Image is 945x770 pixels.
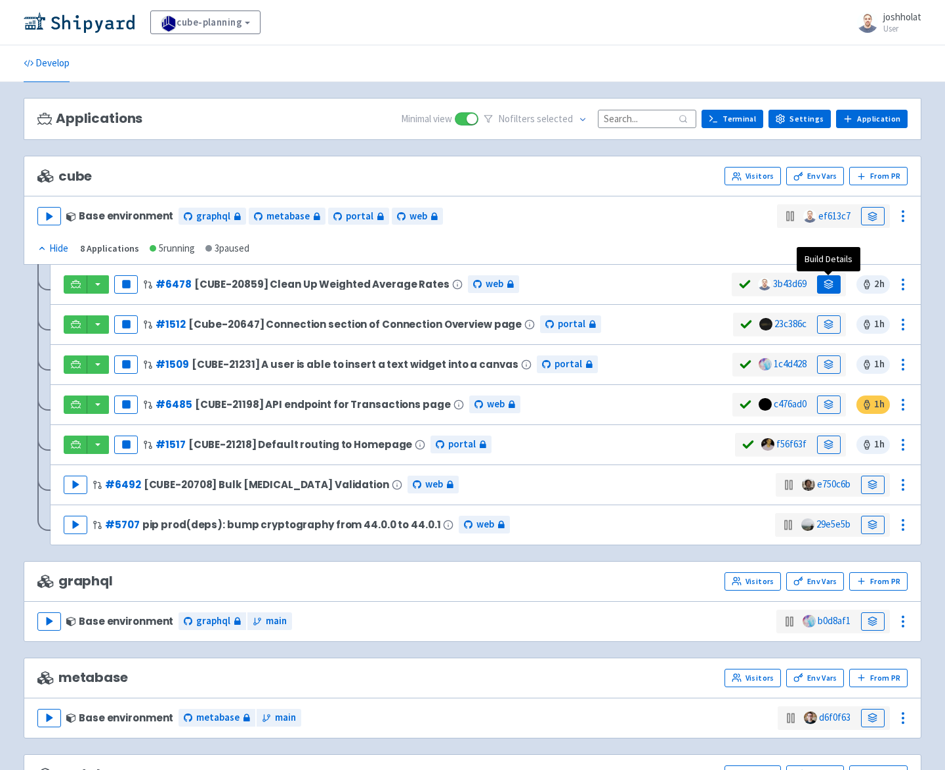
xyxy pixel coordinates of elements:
[114,355,138,374] button: Pause
[156,357,188,371] a: #1509
[156,438,185,451] a: #1517
[114,275,138,294] button: Pause
[114,396,138,414] button: Pause
[849,167,908,185] button: From PR
[558,317,585,332] span: portal
[849,572,908,591] button: From PR
[257,709,301,727] a: main
[392,208,443,225] a: web
[37,574,113,589] span: graphql
[856,396,890,414] span: 1 h
[487,397,505,412] span: web
[856,355,890,374] span: 1 h
[409,209,427,224] span: web
[819,711,850,723] a: d6f0f63
[425,477,443,492] span: web
[818,614,850,627] a: b0d8af1
[156,277,191,291] a: #6478
[142,519,441,530] span: pip prod(deps): bump cryptography from 44.0.0 to 44.0.1
[498,112,573,127] span: No filter s
[724,167,781,185] a: Visitors
[196,209,230,224] span: graphql
[537,112,573,125] span: selected
[195,399,451,410] span: [CUBE-21198] API endpoint for Transactions page
[818,210,850,222] a: ef613c7
[346,209,373,224] span: portal
[66,712,173,723] div: Base environment
[114,315,138,334] button: Pause
[205,241,249,256] div: 3 paused
[883,11,921,23] span: joshholat
[776,438,807,450] a: f56f63f
[64,476,87,494] button: Play
[178,208,246,225] a: graphql
[468,275,519,293] a: web
[37,241,68,256] div: Hide
[476,517,494,532] span: web
[448,437,476,452] span: portal
[156,397,192,411] a: #6485
[150,11,261,34] a: cube-planning
[275,710,296,725] span: main
[105,478,140,491] a: #6492
[66,616,173,627] div: Base environment
[774,357,807,370] a: 1c4d428
[37,670,128,685] span: metabase
[555,357,582,372] span: portal
[188,319,522,330] span: [Cube-20647] Connection section of Connection Overview page
[486,277,503,292] span: web
[64,516,87,534] button: Play
[80,241,139,256] div: 8 Applications
[773,277,807,290] a: 3b43d69
[37,612,61,631] button: Play
[266,614,287,629] span: main
[66,210,173,221] div: Base environment
[196,614,230,629] span: graphql
[849,669,908,687] button: From PR
[459,516,510,533] a: web
[540,315,601,333] a: portal
[328,208,389,225] a: portal
[37,241,70,256] button: Hide
[430,436,492,453] a: portal
[37,207,61,225] button: Play
[408,476,459,493] a: web
[856,275,890,294] span: 2 h
[192,359,518,370] span: [CUBE-21231] A user is able to insert a text widget into a canvas
[401,112,452,127] span: Minimal view
[724,572,781,591] a: Visitors
[37,169,92,184] span: cube
[816,518,850,530] a: 29e5e5b
[786,167,844,185] a: Env Vars
[188,439,413,450] span: [CUBE-21218] Default routing to Homepage
[786,669,844,687] a: Env Vars
[836,110,908,128] a: Application
[178,612,246,630] a: graphql
[774,397,807,410] a: c476ad0
[37,111,142,126] h3: Applications
[194,279,450,290] span: [CUBE-20859] Clean Up Weighted Average Rates
[849,12,921,33] a: joshholat User
[196,710,240,725] span: metabase
[150,241,195,256] div: 5 running
[598,110,696,127] input: Search...
[774,317,807,330] a: 23c386c
[144,479,389,490] span: [CUBE-20708] Bulk [MEDICAL_DATA] Validation
[249,208,325,225] a: metabase
[247,612,292,630] a: main
[856,315,890,334] span: 1 h
[156,317,185,331] a: #1512
[856,436,890,454] span: 1 h
[724,669,781,687] a: Visitors
[469,396,520,413] a: web
[24,12,135,33] img: Shipyard logo
[883,24,921,33] small: User
[37,709,61,727] button: Play
[266,209,310,224] span: metabase
[114,436,138,454] button: Pause
[786,572,844,591] a: Env Vars
[702,110,763,128] a: Terminal
[537,355,598,373] a: portal
[24,45,70,82] a: Develop
[768,110,831,128] a: Settings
